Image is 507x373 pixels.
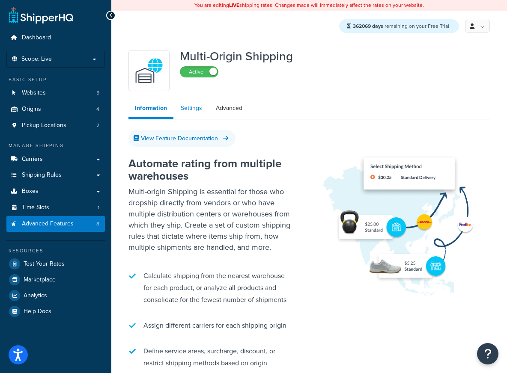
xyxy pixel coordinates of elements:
[128,266,296,310] li: Calculate shipping from the nearest warehouse for each product, or analyze all products and conso...
[22,204,49,211] span: Time Slots
[6,167,105,183] a: Shipping Rules
[22,34,51,41] span: Dashboard
[6,216,105,232] a: Advanced Features8
[96,106,99,113] span: 4
[6,101,105,117] a: Origins4
[21,56,52,63] span: Scope: Live
[22,122,66,129] span: Pickup Locations
[22,89,46,97] span: Websites
[128,157,296,182] h2: Automate rating from multiple warehouses
[128,130,236,147] a: View Feature Documentation
[6,200,105,216] a: Time Slots1
[134,56,164,86] img: WatD5o0RtDAAAAAElFTkSuQmCC
[6,142,105,149] div: Manage Shipping
[229,1,239,9] b: LIVE
[6,76,105,83] div: Basic Setup
[24,261,65,268] span: Test Your Rates
[6,118,105,133] a: Pickup Locations2
[209,100,249,117] a: Advanced
[96,220,99,228] span: 8
[24,276,56,284] span: Marketplace
[6,216,105,232] li: Advanced Features
[96,89,99,97] span: 5
[6,304,105,319] a: Help Docs
[477,343,498,364] button: Open Resource Center
[6,118,105,133] li: Pickup Locations
[128,186,296,253] p: Multi-origin Shipping is essential for those who dropship directly from vendors or who have multi...
[98,204,99,211] span: 1
[6,30,105,46] a: Dashboard
[6,256,105,272] a: Test Your Rates
[6,85,105,101] a: Websites5
[6,101,105,117] li: Origins
[96,122,99,129] span: 2
[128,100,173,119] a: Information
[6,200,105,216] li: Time Slots
[22,172,62,179] span: Shipping Rules
[6,151,105,167] a: Carriers
[180,50,293,63] h1: Multi-Origin Shipping
[6,184,105,199] a: Boxes
[24,292,47,299] span: Analytics
[128,315,296,336] li: Assign different carriers for each shipping origin
[22,106,41,113] span: Origins
[22,156,43,163] span: Carriers
[353,22,449,30] span: remaining on your Free Trial
[6,288,105,303] a: Analytics
[6,247,105,255] div: Resources
[174,100,209,117] a: Settings
[180,67,218,77] label: Active
[6,272,105,287] a: Marketplace
[24,308,51,315] span: Help Docs
[6,85,105,101] li: Websites
[322,132,490,299] img: Multi-Origin Shipping
[22,188,39,195] span: Boxes
[22,220,74,228] span: Advanced Features
[353,22,383,30] strong: 362069 days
